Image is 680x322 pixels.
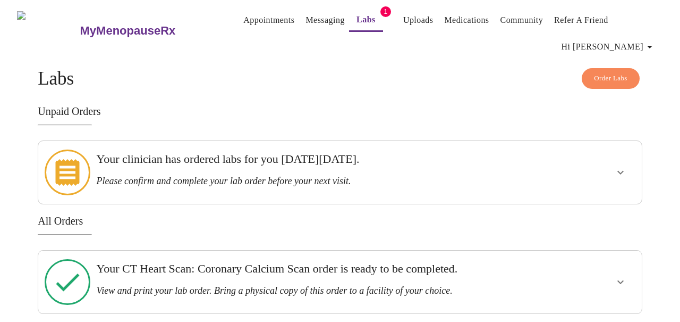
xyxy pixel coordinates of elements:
[96,176,525,187] h3: Please confirm and complete your lab order before your next visit.
[239,10,299,31] button: Appointments
[38,215,642,227] h3: All Orders
[243,13,294,28] a: Appointments
[403,13,433,28] a: Uploads
[399,10,438,31] button: Uploads
[550,10,613,31] button: Refer a Friend
[496,10,548,31] button: Community
[594,72,627,85] span: Order Labs
[608,160,633,185] button: show more
[305,13,344,28] a: Messaging
[96,262,525,276] h3: Your CT Heart Scan: Coronary Calcium Scan order is ready to be completed.
[582,68,640,89] button: Order Labs
[356,12,376,27] a: Labs
[500,13,543,28] a: Community
[608,269,633,295] button: show more
[444,13,489,28] a: Medications
[301,10,348,31] button: Messaging
[349,9,383,32] button: Labs
[96,152,525,166] h3: Your clinician has ordered labs for you [DATE][DATE].
[562,39,656,54] span: Hi [PERSON_NAME]
[96,285,525,296] h3: View and print your lab order. Bring a physical copy of this order to a facility of your choice.
[557,36,660,57] button: Hi [PERSON_NAME]
[380,6,391,17] span: 1
[38,68,642,89] h4: Labs
[554,13,608,28] a: Refer a Friend
[17,11,79,51] img: MyMenopauseRx Logo
[79,12,218,49] a: MyMenopauseRx
[38,105,642,118] h3: Unpaid Orders
[440,10,493,31] button: Medications
[80,24,176,38] h3: MyMenopauseRx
